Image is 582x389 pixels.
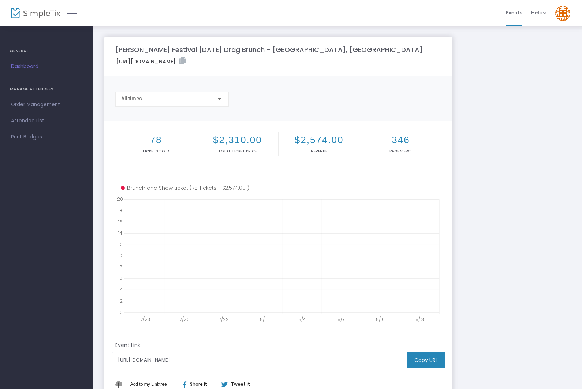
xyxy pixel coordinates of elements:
h4: GENERAL [10,44,83,59]
m-button: Copy URL [407,352,445,368]
text: 14 [118,230,122,236]
text: 8/4 [298,316,306,322]
text: 20 [117,196,123,202]
text: 18 [118,207,122,213]
text: 12 [118,241,123,247]
text: 7/26 [180,316,190,322]
text: 16 [118,218,122,225]
span: Add to my Linktree [129,381,168,387]
p: Total Ticket Price [198,148,277,154]
h4: MANAGE ATTENDEES [10,82,83,97]
text: 8/1 [260,316,266,322]
h2: $2,574.00 [280,134,358,146]
p: Revenue [280,148,358,154]
text: 2 [120,298,123,304]
label: [URL][DOMAIN_NAME] [116,57,186,66]
span: Dashboard [11,62,82,71]
text: 6 [119,275,122,281]
text: 4 [120,286,123,293]
div: Share it [176,381,221,388]
span: Order Management [11,100,82,110]
img: linktree [115,381,127,388]
h2: 78 [117,134,195,146]
text: 8/13 [415,316,424,322]
text: 8 [119,264,122,270]
h2: 346 [362,134,440,146]
text: 0 [120,309,123,315]
span: Events [506,3,522,22]
text: 7/29 [219,316,229,322]
p: Tickets sold [117,148,195,154]
text: 8/7 [338,316,345,322]
span: Print Badges [11,132,82,142]
text: 10 [118,252,122,259]
span: All times [121,96,142,101]
p: Page Views [362,148,440,154]
m-panel-subtitle: Event Link [115,341,140,349]
h2: $2,310.00 [198,134,277,146]
div: Tweet it [214,381,254,388]
span: Attendee List [11,116,82,126]
span: Help [531,9,546,16]
m-panel-title: [PERSON_NAME] Festival [DATE] Drag Brunch - [GEOGRAPHIC_DATA], [GEOGRAPHIC_DATA] [115,45,423,55]
text: 7/23 [141,316,150,322]
text: 8/10 [376,316,385,322]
